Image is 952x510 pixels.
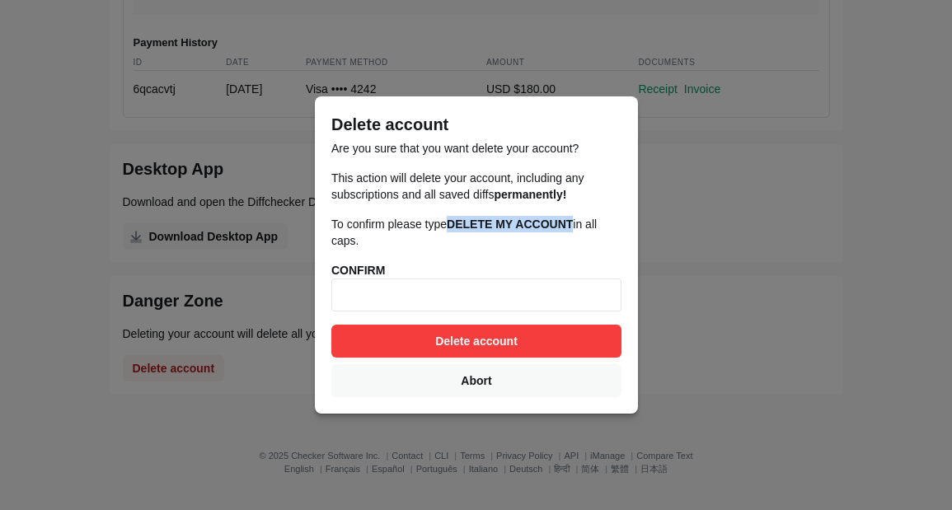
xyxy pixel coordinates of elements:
[432,333,521,349] span: Delete account
[331,170,621,203] p: This action will delete your account, including any subscriptions and all saved diffs
[457,372,495,389] span: Abort
[331,216,621,249] p: To confirm please type in all caps.
[494,188,566,201] strong: permanently!
[331,325,621,358] button: Delete account
[331,264,385,277] strong: CONFIRM
[331,364,621,397] button: Abort
[331,140,621,157] p: Are you sure that you want delete your account?
[447,218,573,231] strong: DELETE MY ACCOUNT
[331,113,621,140] h2: Delete account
